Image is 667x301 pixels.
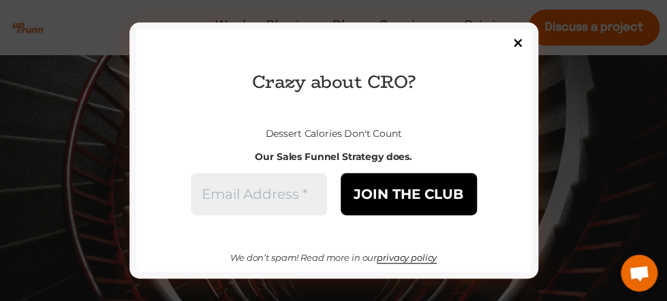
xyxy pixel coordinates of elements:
[377,252,437,263] a: privacy policy
[143,127,525,141] p: Dessert Calories Don't Count
[511,36,525,50] input: Close
[230,252,437,263] span: We don’t spam! Read more in our
[341,173,477,215] input: JOIN THE CLUB
[252,68,416,95] span: Crazy about CRO?
[255,150,412,163] strong: Our Sales Funnel Strategy does.
[191,173,327,215] input: Email Address *
[621,255,657,291] a: Open chat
